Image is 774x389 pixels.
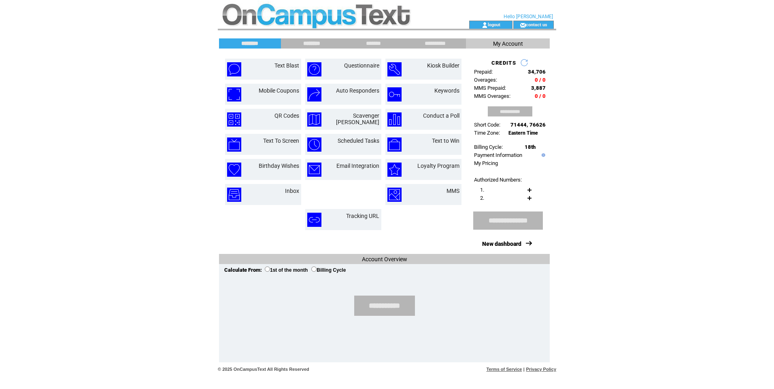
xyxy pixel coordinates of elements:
img: keywords.png [387,87,402,101]
span: 0 / 0 [535,93,546,99]
a: My Pricing [474,160,498,166]
img: scheduled-tasks.png [307,137,321,152]
a: Text To Screen [263,137,299,144]
img: kiosk-builder.png [387,62,402,76]
span: © 2025 OnCampusText All Rights Reserved [218,367,309,372]
label: 1st of the month [265,267,308,273]
span: Billing Cycle: [474,144,503,150]
img: questionnaire.png [307,62,321,76]
span: Eastern Time [508,130,538,136]
span: CREDITS [491,60,516,66]
a: Privacy Policy [526,367,556,372]
img: text-blast.png [227,62,241,76]
img: email-integration.png [307,163,321,177]
img: conduct-a-poll.png [387,112,402,127]
img: inbox.png [227,188,241,202]
a: MMS [447,188,459,194]
img: mms.png [387,188,402,202]
img: text-to-screen.png [227,137,241,152]
span: 3,887 [531,85,546,91]
a: Scheduled Tasks [338,137,379,144]
span: Overages: [474,77,497,83]
a: logout [488,22,500,27]
input: 1st of the month [265,266,270,272]
a: contact us [526,22,547,27]
a: Text Blast [274,62,299,69]
span: 71444, 76626 [510,122,546,128]
span: 2. [480,195,484,201]
input: Billing Cycle [311,266,317,272]
span: Account Overview [362,256,407,262]
img: account_icon.gif [482,22,488,28]
a: Keywords [434,87,459,94]
span: 0 / 0 [535,77,546,83]
span: | [523,367,525,372]
span: 34,706 [528,69,546,75]
img: scavenger-hunt.png [307,112,321,127]
img: tracking-url.png [307,213,321,227]
a: Terms of Service [487,367,522,372]
a: Tracking URL [346,213,379,219]
a: Conduct a Poll [423,112,459,119]
span: 18th [525,144,536,150]
img: loyalty-program.png [387,163,402,177]
a: Inbox [285,188,299,194]
a: New dashboard [482,241,521,247]
img: birthday-wishes.png [227,163,241,177]
a: Email Integration [336,163,379,169]
span: 1. [480,187,484,193]
img: auto-responders.png [307,87,321,101]
label: Billing Cycle [311,267,346,273]
span: Hello [PERSON_NAME] [504,14,553,19]
span: Time Zone: [474,130,500,136]
span: Calculate From: [224,267,262,273]
a: Questionnaire [344,62,379,69]
a: Payment Information [474,152,522,158]
a: Auto Responders [336,87,379,94]
a: Text to Win [432,137,459,144]
img: help.gif [540,153,545,157]
a: QR Codes [274,112,299,119]
a: Scavenger [PERSON_NAME] [336,112,379,125]
a: Birthday Wishes [259,163,299,169]
img: contact_us_icon.gif [520,22,526,28]
a: Loyalty Program [417,163,459,169]
span: Authorized Numbers: [474,177,522,183]
span: MMS Overages: [474,93,510,99]
img: mobile-coupons.png [227,87,241,101]
span: Prepaid: [474,69,493,75]
img: qr-codes.png [227,112,241,127]
span: My Account [493,40,523,47]
a: Kiosk Builder [427,62,459,69]
span: MMS Prepaid: [474,85,506,91]
span: Short Code: [474,122,500,128]
a: Mobile Coupons [259,87,299,94]
img: text-to-win.png [387,137,402,152]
